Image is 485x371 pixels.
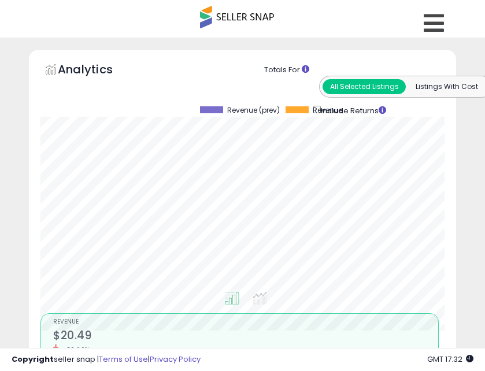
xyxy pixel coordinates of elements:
span: 2025-08-12 17:32 GMT [427,354,473,365]
span: Revenue (prev) [227,106,280,114]
a: Privacy Policy [150,354,201,365]
h5: Analytics [58,61,135,80]
div: seller snap | | [12,354,201,365]
span: Revenue [313,106,343,114]
strong: Copyright [12,354,54,365]
span: Revenue [53,319,438,325]
h2: $20.49 [53,329,438,344]
a: Terms of Use [99,354,148,365]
